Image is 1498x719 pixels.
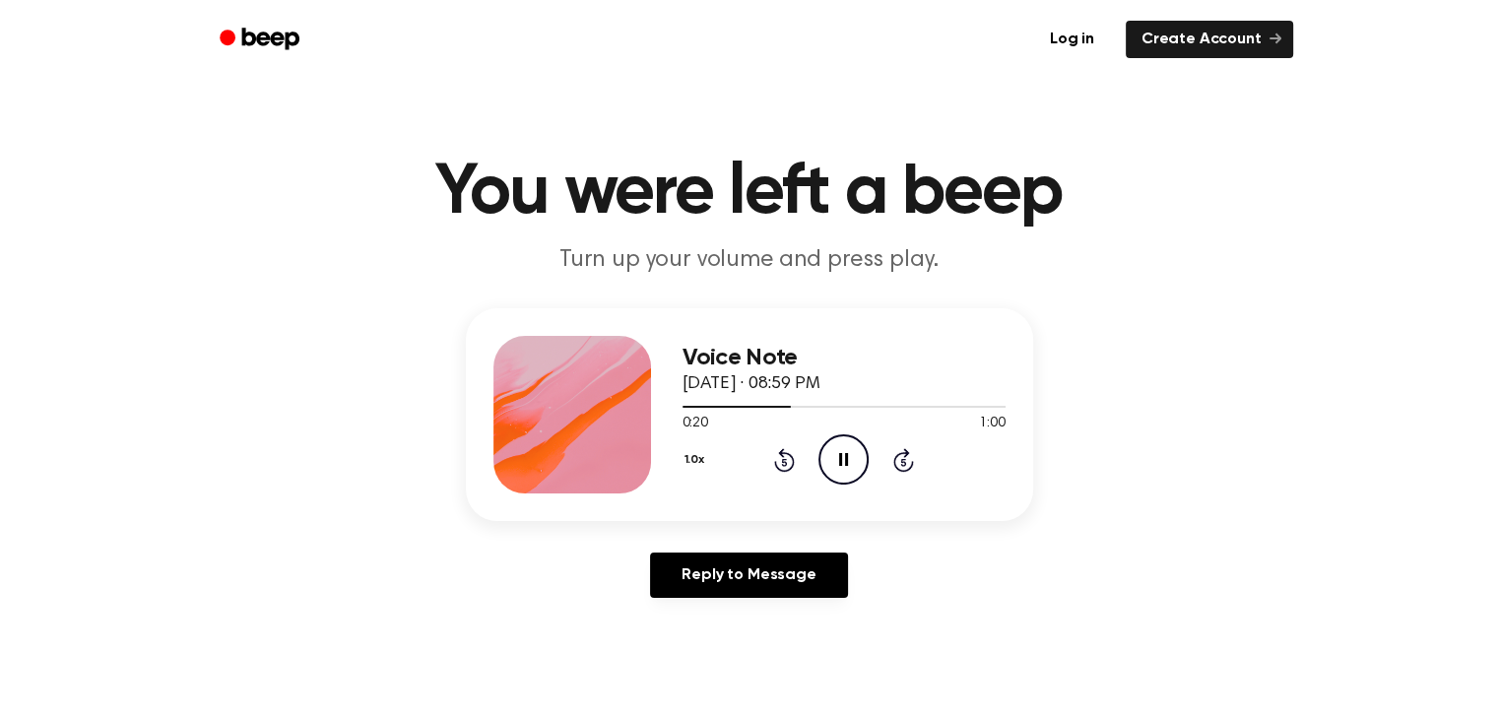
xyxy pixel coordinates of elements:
a: Create Account [1126,21,1293,58]
span: 0:20 [683,414,708,434]
span: 1:00 [979,414,1005,434]
span: [DATE] · 08:59 PM [683,375,820,393]
h1: You were left a beep [245,158,1254,229]
button: 1.0x [683,443,712,477]
a: Log in [1030,17,1114,62]
p: Turn up your volume and press play. [371,244,1128,277]
a: Reply to Message [650,553,847,598]
h3: Voice Note [683,345,1006,371]
a: Beep [206,21,317,59]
